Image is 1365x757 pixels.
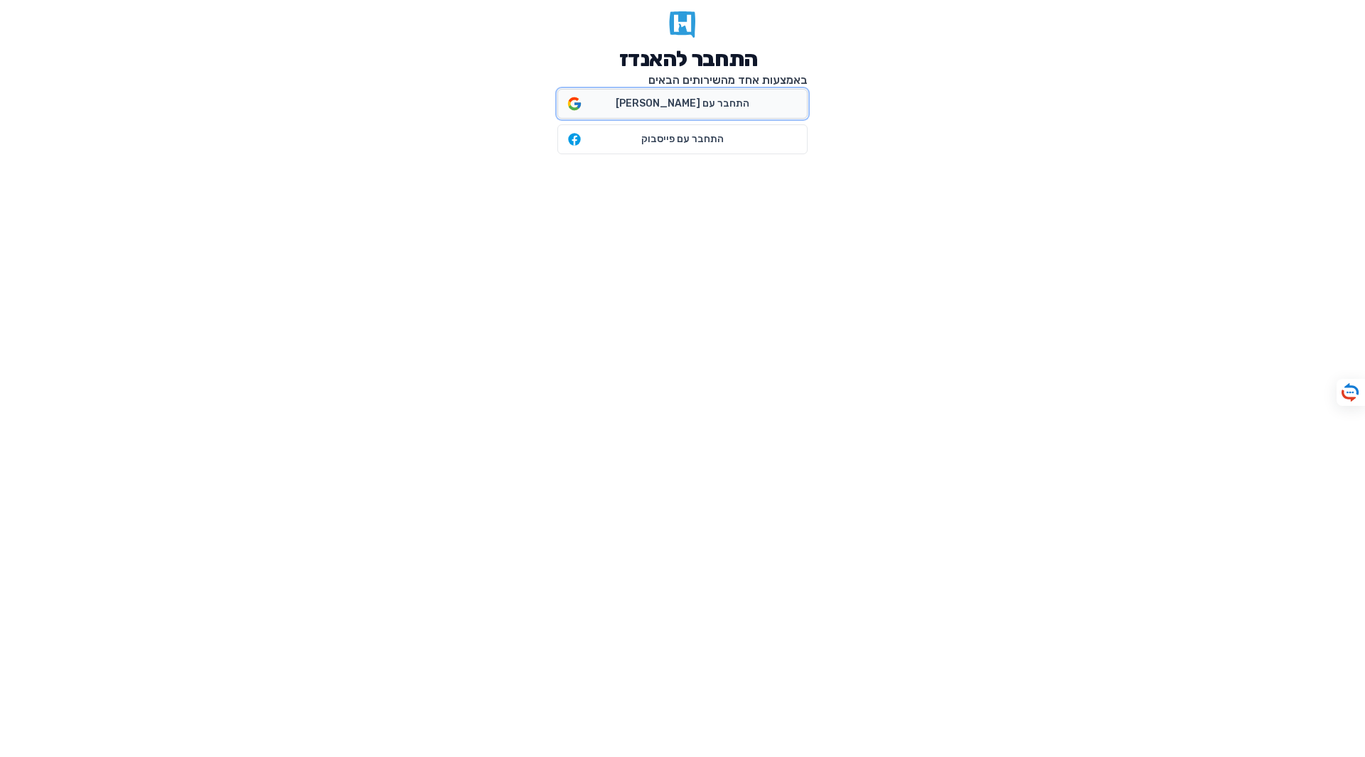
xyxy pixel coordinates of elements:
button: התחבר עם [PERSON_NAME] [557,89,808,119]
span: באמצעות אחד מהשירותים הבאים [648,73,808,87]
button: התחבר עם פייסבוק [557,124,808,154]
span: התחבר עם [PERSON_NAME] [616,97,749,111]
h1: התחבר להאנדז [619,46,757,72]
span: התחבר עם פייסבוק [641,132,724,146]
